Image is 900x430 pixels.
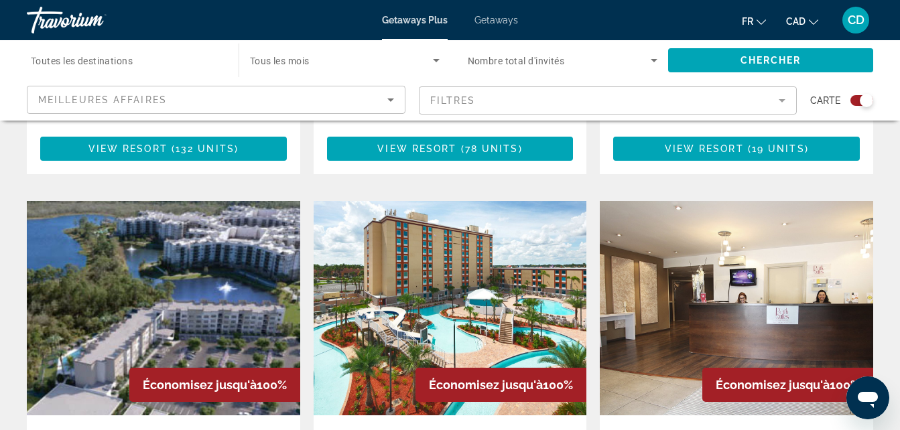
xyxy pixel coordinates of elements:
div: 100% [702,368,873,402]
iframe: Bouton de lancement de la fenêtre de messagerie [846,376,889,419]
a: Getaways [474,15,518,25]
button: View Resort(132 units) [40,137,287,161]
span: View Resort [665,143,744,154]
button: Change currency [786,11,818,31]
span: ( ) [744,143,809,154]
a: Getaways Plus [382,15,448,25]
button: Chercher [668,48,873,72]
span: Carte [810,91,840,110]
span: Tous les mois [250,56,310,66]
span: fr [742,16,753,27]
button: User Menu [838,6,873,34]
span: 19 units [752,143,805,154]
button: Filter [419,86,797,115]
span: View Resort [88,143,168,154]
span: Économisez jusqu'à [716,378,830,392]
span: Économisez jusqu'à [143,378,257,392]
span: Chercher [741,55,801,66]
span: ( ) [168,143,239,154]
span: Toutes les destinations [31,56,133,66]
div: 100% [415,368,586,402]
span: View Resort [377,143,456,154]
img: RH23O01X.jpg [600,201,873,415]
span: Économisez jusqu'à [429,378,543,392]
img: RGF1E01X.jpg [314,201,587,415]
button: Change language [742,11,766,31]
span: Nombre total d'invités [468,56,565,66]
button: View Resort(78 units) [327,137,574,161]
a: Travorium [27,3,161,38]
span: Meilleures affaires [38,94,167,105]
span: 78 units [465,143,519,154]
mat-select: Sort by [38,92,394,108]
img: F559E01X.jpg [27,201,300,415]
span: CAD [786,16,806,27]
span: ( ) [456,143,522,154]
button: View Resort(19 units) [613,137,860,161]
span: 132 units [176,143,235,154]
span: CD [848,13,864,27]
div: 100% [129,368,300,402]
